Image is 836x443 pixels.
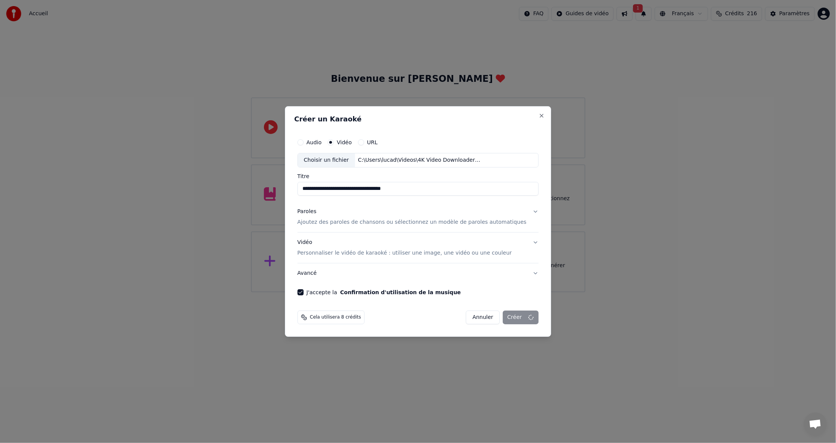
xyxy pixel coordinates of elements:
div: Choisir un fichier [298,153,355,167]
h2: Créer un Karaoké [294,116,542,123]
label: J'accepte la [307,290,461,295]
label: Vidéo [337,140,352,145]
button: J'accepte la [340,290,461,295]
button: Avancé [297,263,539,283]
button: ParolesAjoutez des paroles de chansons ou sélectionnez un modèle de paroles automatiques [297,202,539,232]
label: URL [367,140,378,145]
label: Titre [297,174,539,179]
button: VidéoPersonnaliser le vidéo de karaoké : utiliser une image, une vidéo ou une couleur [297,233,539,263]
label: Audio [307,140,322,145]
div: Vidéo [297,239,512,257]
p: Ajoutez des paroles de chansons ou sélectionnez un modèle de paroles automatiques [297,218,527,226]
span: Cela utilisera 8 crédits [310,314,361,320]
button: Annuler [466,311,500,324]
div: C:\Users\lucad\Videos\4K Video Downloader+\Pupo - Benvenuta La Vita (official video).mp4 [355,156,484,164]
p: Personnaliser le vidéo de karaoké : utiliser une image, une vidéo ou une couleur [297,249,512,257]
div: Paroles [297,208,316,215]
